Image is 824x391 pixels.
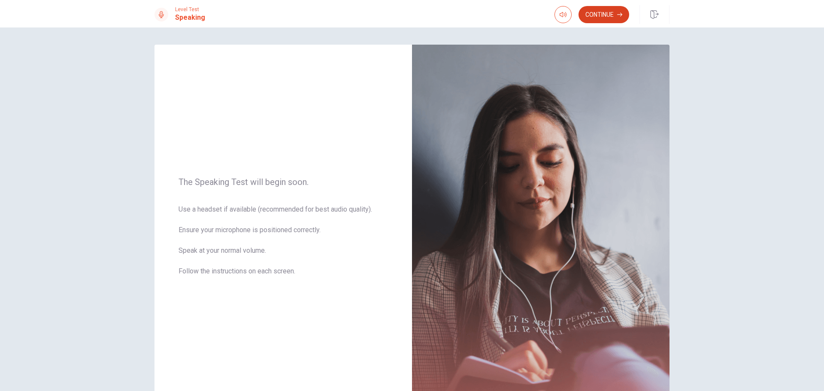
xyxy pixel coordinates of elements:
[179,177,388,187] span: The Speaking Test will begin soon.
[175,12,205,23] h1: Speaking
[579,6,629,23] button: Continue
[175,6,205,12] span: Level Test
[179,204,388,287] span: Use a headset if available (recommended for best audio quality). Ensure your microphone is positi...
